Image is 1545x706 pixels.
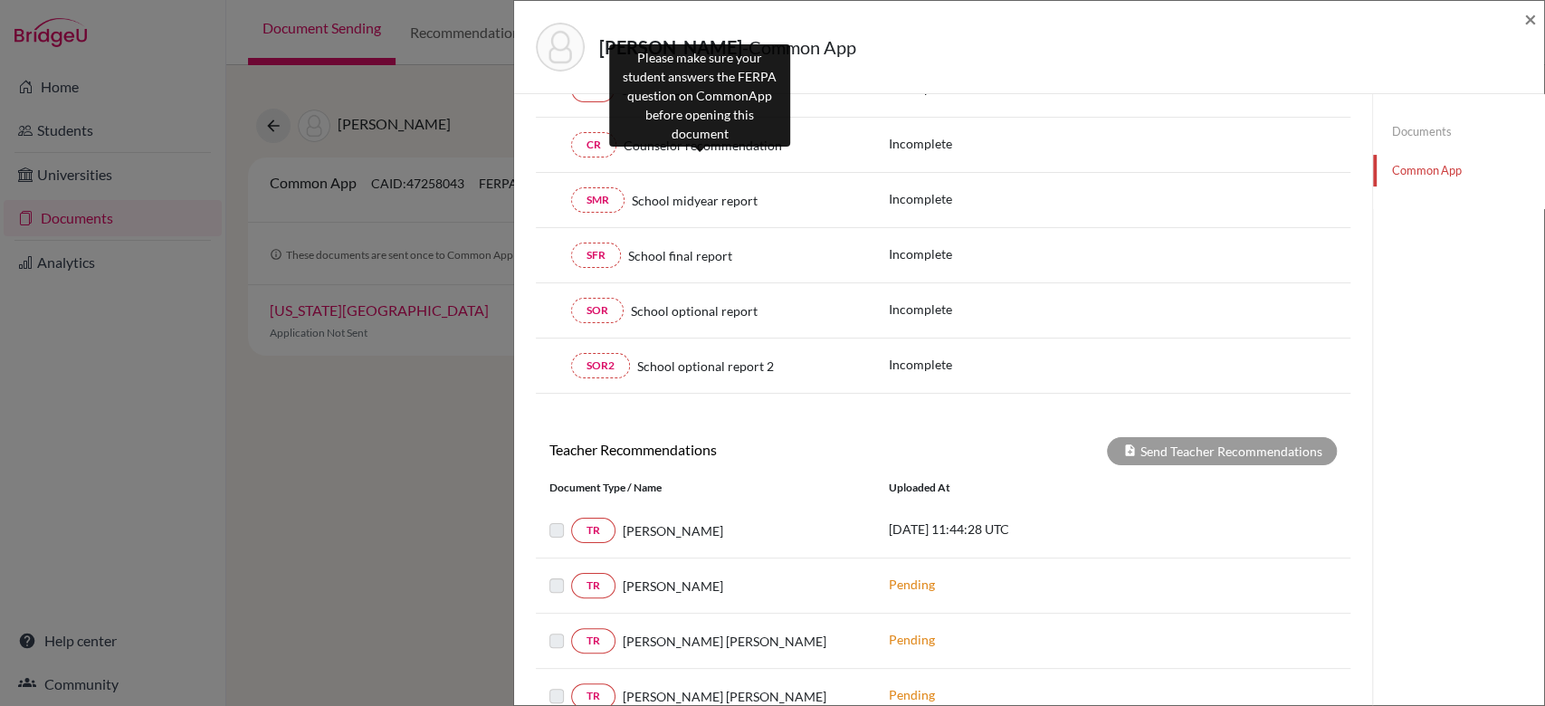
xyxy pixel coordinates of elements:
[1524,5,1537,32] span: ×
[889,189,1075,208] p: Incomplete
[889,134,1075,153] p: Incomplete
[632,191,758,210] span: School midyear report
[609,44,790,147] div: Please make sure your student answers the FERPA question on CommonApp before opening this document
[571,573,615,598] a: TR
[623,521,723,540] span: [PERSON_NAME]
[889,685,1133,704] p: Pending
[571,132,616,157] a: CR
[628,246,732,265] span: School final report
[1524,8,1537,30] button: Close
[571,628,615,654] a: TR
[623,632,826,651] span: [PERSON_NAME] [PERSON_NAME]
[637,357,774,376] span: School optional report 2
[571,298,624,323] a: SOR
[623,577,723,596] span: [PERSON_NAME]
[742,36,856,58] span: - Common App
[571,353,630,378] a: SOR2
[536,441,943,458] h6: Teacher Recommendations
[889,575,1133,594] p: Pending
[889,520,1133,539] p: [DATE] 11:44:28 UTC
[889,244,1075,263] p: Incomplete
[599,36,742,58] strong: [PERSON_NAME]
[889,300,1075,319] p: Incomplete
[623,687,826,706] span: [PERSON_NAME] [PERSON_NAME]
[631,301,758,320] span: School optional report
[889,355,1075,374] p: Incomplete
[1373,116,1544,148] a: Documents
[571,518,615,543] a: TR
[1107,437,1337,465] div: Send Teacher Recommendations
[875,480,1147,496] div: Uploaded at
[536,480,875,496] div: Document Type / Name
[1373,155,1544,186] a: Common App
[571,243,621,268] a: SFR
[571,187,625,213] a: SMR
[889,630,1133,649] p: Pending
